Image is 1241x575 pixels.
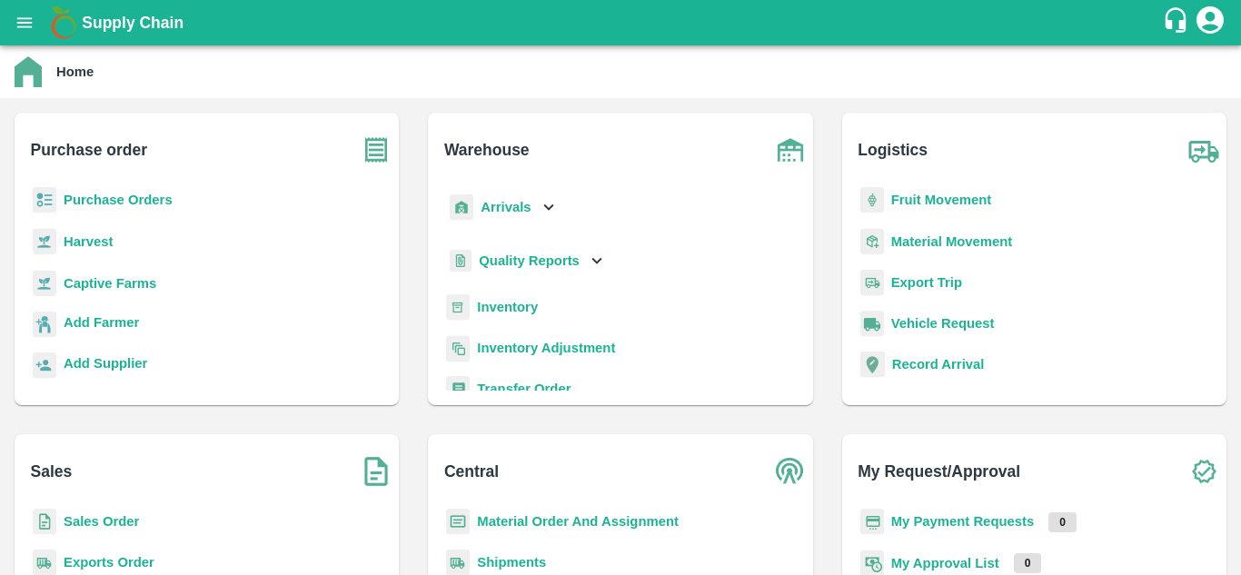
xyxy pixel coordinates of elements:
[477,555,546,570] a: Shipments
[477,382,571,396] a: Transfer Order
[444,459,499,484] b: Central
[477,300,538,314] a: Inventory
[33,352,56,379] img: supplier
[64,312,139,337] a: Add Farmer
[1181,127,1226,173] img: truck
[4,2,45,44] button: open drawer
[446,509,470,535] img: centralMaterial
[82,14,184,32] b: Supply Chain
[481,200,531,214] b: Arrivals
[860,509,884,535] img: payment
[477,341,615,355] a: Inventory Adjustment
[860,270,884,296] img: delivery
[891,193,992,207] a: Fruit Movement
[64,193,173,207] a: Purchase Orders
[56,64,94,79] b: Home
[64,276,156,291] a: Captive Farms
[450,194,473,221] img: whArrival
[444,137,530,163] b: Warehouse
[891,556,999,570] a: My Approval List
[858,137,928,163] b: Logistics
[768,449,813,494] img: central
[64,353,147,378] a: Add Supplier
[446,243,607,280] div: Quality Reports
[31,137,147,163] b: Purchase order
[33,312,56,338] img: farmer
[891,234,1013,249] a: Material Movement
[33,228,56,255] img: harvest
[64,555,154,570] a: Exports Order
[33,270,56,297] img: harvest
[892,357,985,372] a: Record Arrival
[64,234,113,249] a: Harvest
[33,187,56,213] img: reciept
[82,10,1162,35] a: Supply Chain
[1048,512,1077,532] p: 0
[353,449,399,494] img: soSales
[891,275,962,290] a: Export Trip
[446,294,470,321] img: whInventory
[860,187,884,213] img: fruit
[446,376,470,402] img: whTransfer
[768,127,813,173] img: warehouse
[353,127,399,173] img: purchase
[64,356,147,371] b: Add Supplier
[31,459,73,484] b: Sales
[477,514,679,529] a: Material Order And Assignment
[860,352,885,377] img: recordArrival
[860,311,884,337] img: vehicle
[860,228,884,255] img: material
[1194,4,1226,42] div: account of current user
[446,335,470,362] img: inventory
[33,509,56,535] img: sales
[1162,6,1194,39] div: customer-support
[45,5,82,41] img: logo
[479,253,580,268] b: Quality Reports
[1014,553,1042,573] p: 0
[891,514,1035,529] a: My Payment Requests
[1181,449,1226,494] img: check
[450,250,472,273] img: qualityReport
[891,316,995,331] a: Vehicle Request
[64,315,139,330] b: Add Farmer
[15,56,42,87] img: home
[64,514,139,529] a: Sales Order
[446,187,559,228] div: Arrivals
[858,459,1020,484] b: My Request/Approval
